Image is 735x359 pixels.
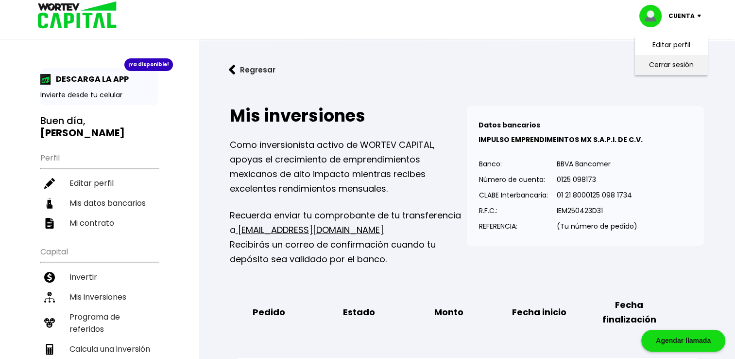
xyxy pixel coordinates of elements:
p: Como inversionista activo de WORTEV CAPITAL, apoyas el crecimiento de emprendimientos mexicanos d... [230,138,467,196]
a: [EMAIL_ADDRESS][DOMAIN_NAME] [236,224,384,236]
a: Calcula una inversión [40,339,158,359]
img: invertir-icon.b3b967d7.svg [44,272,55,283]
p: Recuerda enviar tu comprobante de tu transferencia a Recibirás un correo de confirmación cuando t... [230,208,467,267]
a: Mis datos bancarios [40,193,158,213]
img: calculadora-icon.17d418c4.svg [44,344,55,355]
a: Programa de referidos [40,307,158,339]
img: recomiendanos-icon.9b8e9327.svg [44,318,55,328]
h2: Mis inversiones [230,106,467,126]
p: IEM250423D31 [557,203,637,218]
p: Cuenta [668,9,695,23]
a: Editar perfil [652,40,690,50]
p: BBVA Bancomer [557,157,637,171]
b: IMPULSO EMPRENDIMEINTOS MX S.A.P.I. DE C.V. [479,135,643,144]
img: inversiones-icon.6695dc30.svg [44,292,55,303]
a: Editar perfil [40,173,158,193]
ul: Perfil [40,147,158,233]
b: Estado [343,305,375,320]
b: Fecha inicio [512,305,566,320]
li: Cerrar sesión [632,55,710,75]
img: profile-image [639,5,668,27]
button: Regresar [214,57,290,83]
img: editar-icon.952d3147.svg [44,178,55,189]
a: flecha izquierdaRegresar [214,57,719,83]
p: (Tu número de pedido) [557,219,637,233]
p: DESCARGA LA APP [51,73,129,85]
div: ¡Ya disponible! [124,58,173,71]
b: [PERSON_NAME] [40,126,125,140]
p: Número de cuenta: [479,172,548,187]
img: datos-icon.10cf9172.svg [44,198,55,209]
p: Banco: [479,157,548,171]
img: contrato-icon.f2db500c.svg [44,218,55,229]
p: 0125 098173 [557,172,637,187]
a: Mis inversiones [40,287,158,307]
b: Fecha finalización [591,298,667,327]
h3: Buen día, [40,115,158,139]
img: icon-down [695,15,708,18]
p: Invierte desde tu celular [40,90,158,100]
b: Datos bancarios [479,120,540,130]
img: app-icon [40,74,51,85]
p: 01 21 8000125 098 1734 [557,188,637,202]
img: flecha izquierda [229,65,236,75]
b: Pedido [253,305,285,320]
p: R.F.C.: [479,203,548,218]
a: Invertir [40,267,158,287]
p: CLABE Interbancaria: [479,188,548,202]
div: Agendar llamada [641,330,725,352]
b: Monto [434,305,463,320]
p: REFERENCIA: [479,219,548,233]
a: Mi contrato [40,213,158,233]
